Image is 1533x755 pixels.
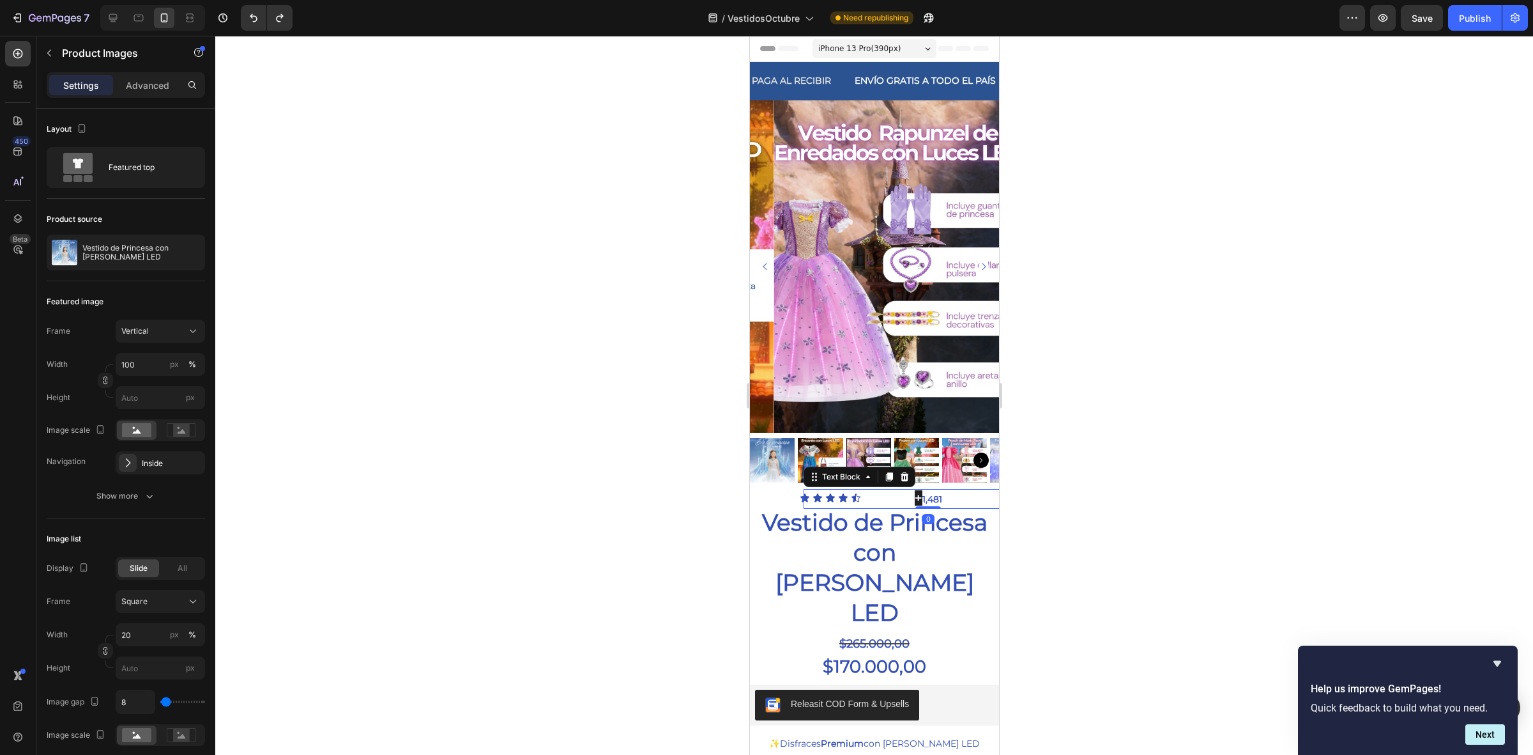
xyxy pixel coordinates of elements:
span: Slide [130,563,148,574]
input: px% [116,623,205,646]
div: Help us improve GemPages! [1311,656,1505,745]
input: px [116,386,205,409]
span: Square [121,596,148,607]
p: 7 [84,10,89,26]
button: Vertical [116,320,205,343]
div: Releasit COD Form & Upsells [41,662,159,675]
p: Vestido de Princesa con [PERSON_NAME] LED [82,244,200,261]
h2: Vestido de Princesa con [PERSON_NAME] LED [6,471,243,593]
div: Layout [47,121,89,138]
div: % [188,629,196,641]
div: px [170,359,179,370]
label: Height [47,662,70,674]
span: + [165,455,172,470]
p: Settings [63,79,99,92]
span: Vertical [121,325,149,337]
p: Advanced [126,79,169,92]
span: VestidosOctubre [728,12,800,25]
div: Image scale [47,422,108,439]
button: Save [1401,5,1443,31]
strong: ✨ [19,702,30,713]
button: px [185,627,200,642]
h2: Help us improve GemPages! [1311,681,1505,697]
div: Product source [47,214,102,225]
div: Featured top [109,153,187,182]
div: Beta [10,234,31,244]
label: Frame [47,325,70,337]
span: px [186,663,195,673]
div: Navigation [47,456,86,467]
input: Auto [116,690,155,713]
span: Need republishing [843,12,908,24]
button: Show more [47,485,205,508]
div: Show more [96,490,156,502]
img: CKKYs5695_ICEAE=.webp [15,662,31,677]
div: px [170,629,179,641]
img: product feature img [52,240,77,265]
label: Width [47,629,68,641]
button: px [185,357,200,372]
button: Square [116,590,205,613]
div: Image list [47,533,81,545]
div: Image gap [47,694,102,711]
p: Disfraces con [PERSON_NAME] LED Incorporadas. [19,702,230,729]
div: 450 [12,136,31,146]
p: Quick feedback to build what you need. [1311,702,1505,714]
p: Product Images [62,45,171,61]
div: Image scale [47,727,108,744]
input: px [116,657,205,680]
span: / [722,12,725,25]
div: % [188,359,196,370]
button: 7 [5,5,95,31]
label: Width [47,359,68,370]
div: Publish [1459,12,1491,25]
div: Rich Text Editor. Editing area: main [54,453,303,473]
span: px [186,393,195,402]
div: 0 [172,478,185,488]
div: Undo/Redo [241,5,293,31]
span: All [178,563,187,574]
button: % [167,357,182,372]
input: px% [116,353,205,376]
div: Text Block [70,435,113,447]
div: Inside [142,458,202,469]
button: Releasit COD Form & Upsells [5,654,169,685]
label: Frame [47,596,70,607]
button: Next question [1465,724,1505,745]
div: Featured image [47,296,103,307]
div: Display [47,560,91,577]
label: Height [47,392,70,403]
p: 1,481 [55,455,301,472]
button: % [167,627,182,642]
button: Hide survey [1490,656,1505,671]
button: Publish [1448,5,1502,31]
strong: Premium [71,702,114,713]
iframe: Design area [750,36,999,755]
span: Save [1412,13,1433,24]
